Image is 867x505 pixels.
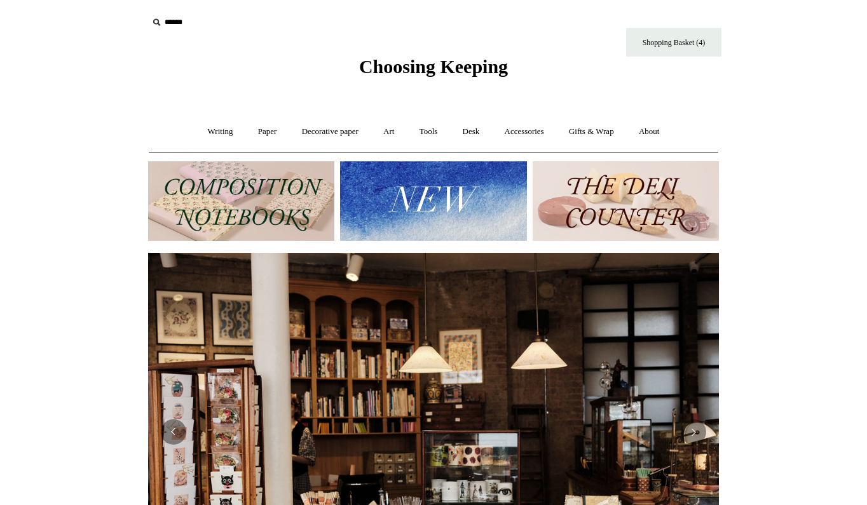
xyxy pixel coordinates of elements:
a: Tools [408,115,449,149]
a: About [627,115,671,149]
img: The Deli Counter [533,161,719,241]
a: Decorative paper [290,115,370,149]
span: Choosing Keeping [359,56,508,77]
img: New.jpg__PID:f73bdf93-380a-4a35-bcfe-7823039498e1 [340,161,526,241]
a: Writing [196,115,245,149]
button: Previous [161,419,186,445]
a: Choosing Keeping [359,66,508,75]
a: Paper [247,115,289,149]
a: Accessories [493,115,556,149]
a: Art [372,115,406,149]
a: Gifts & Wrap [557,115,625,149]
img: 202302 Composition ledgers.jpg__PID:69722ee6-fa44-49dd-a067-31375e5d54ec [148,161,334,241]
a: Shopping Basket (4) [626,28,721,57]
a: Desk [451,115,491,149]
button: Next [681,419,706,445]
